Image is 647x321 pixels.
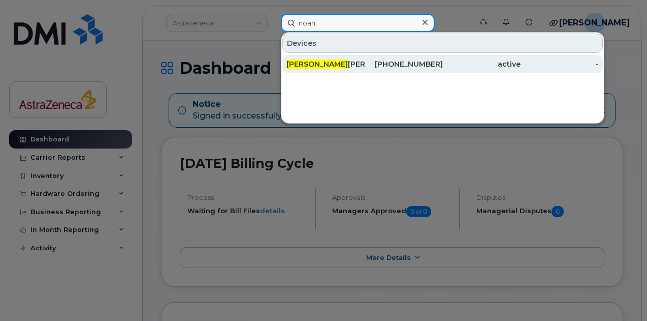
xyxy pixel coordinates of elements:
div: Devices [282,34,603,53]
div: [PERSON_NAME] [286,59,365,69]
a: [PERSON_NAME][PERSON_NAME][PHONE_NUMBER]active- [282,55,603,73]
span: [PERSON_NAME] [286,60,348,69]
div: [PHONE_NUMBER] [365,59,443,69]
div: active [443,59,521,69]
div: - [521,59,599,69]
